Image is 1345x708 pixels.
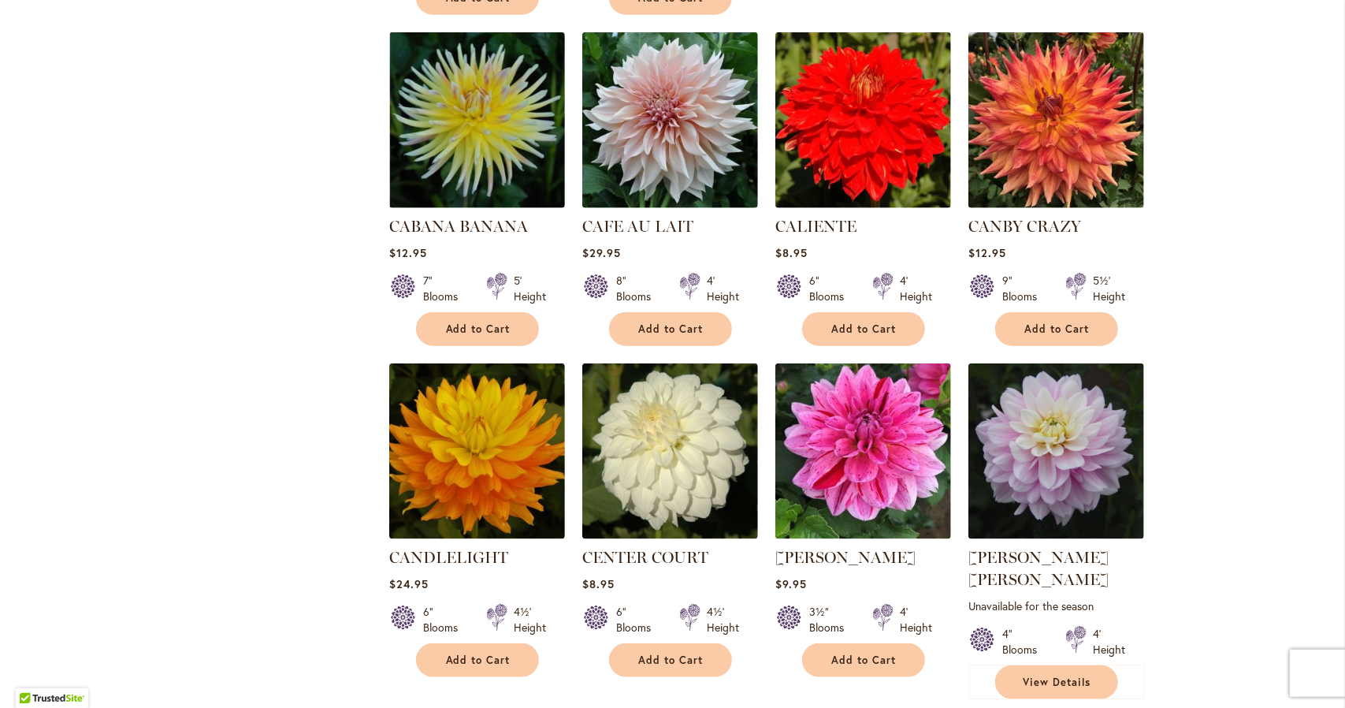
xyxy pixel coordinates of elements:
[809,273,853,304] div: 6" Blooms
[968,548,1109,589] a: [PERSON_NAME] [PERSON_NAME]
[389,245,427,260] span: $12.95
[775,245,808,260] span: $8.95
[389,196,565,211] a: CABANA BANANA
[446,322,511,336] span: Add to Cart
[582,527,758,542] a: CENTER COURT
[1093,273,1125,304] div: 5½' Height
[582,548,708,567] a: CENTER COURT
[389,527,565,542] a: CANDLELIGHT
[775,196,951,211] a: CALIENTE
[582,217,693,236] a: CAFE AU LAIT
[900,273,932,304] div: 4' Height
[968,527,1144,542] a: Charlotte Mae
[609,643,732,677] button: Add to Cart
[416,643,539,677] button: Add to Cart
[1024,676,1091,689] span: View Details
[775,363,951,539] img: CHA CHING
[616,273,660,304] div: 8" Blooms
[616,604,660,635] div: 6" Blooms
[968,598,1144,613] p: Unavailable for the season
[423,604,467,635] div: 6" Blooms
[775,32,951,208] img: CALIENTE
[1025,322,1090,336] span: Add to Cart
[968,245,1006,260] span: $12.95
[995,312,1118,346] button: Add to Cart
[389,32,565,208] img: CABANA BANANA
[968,217,1081,236] a: CANBY CRAZY
[968,196,1144,211] a: Canby Crazy
[582,196,758,211] a: Café Au Lait
[423,273,467,304] div: 7" Blooms
[832,322,897,336] span: Add to Cart
[809,604,853,635] div: 3½" Blooms
[1093,626,1125,658] div: 4' Height
[389,548,508,567] a: CANDLELIGHT
[775,548,916,567] a: [PERSON_NAME]
[639,322,704,336] span: Add to Cart
[582,363,758,539] img: CENTER COURT
[802,643,925,677] button: Add to Cart
[582,32,758,208] img: Café Au Lait
[582,245,621,260] span: $29.95
[802,312,925,346] button: Add to Cart
[832,654,897,667] span: Add to Cart
[416,312,539,346] button: Add to Cart
[968,363,1144,539] img: Charlotte Mae
[707,604,739,635] div: 4½' Height
[707,273,739,304] div: 4' Height
[639,654,704,667] span: Add to Cart
[775,576,807,591] span: $9.95
[1002,626,1046,658] div: 4" Blooms
[12,652,56,696] iframe: Launch Accessibility Center
[995,665,1118,699] a: View Details
[389,576,429,591] span: $24.95
[582,576,615,591] span: $8.95
[446,654,511,667] span: Add to Cart
[514,273,546,304] div: 5' Height
[1002,273,1046,304] div: 9" Blooms
[775,217,856,236] a: CALIENTE
[514,604,546,635] div: 4½' Height
[775,527,951,542] a: CHA CHING
[900,604,932,635] div: 4' Height
[389,363,565,539] img: CANDLELIGHT
[968,32,1144,208] img: Canby Crazy
[609,312,732,346] button: Add to Cart
[389,217,528,236] a: CABANA BANANA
